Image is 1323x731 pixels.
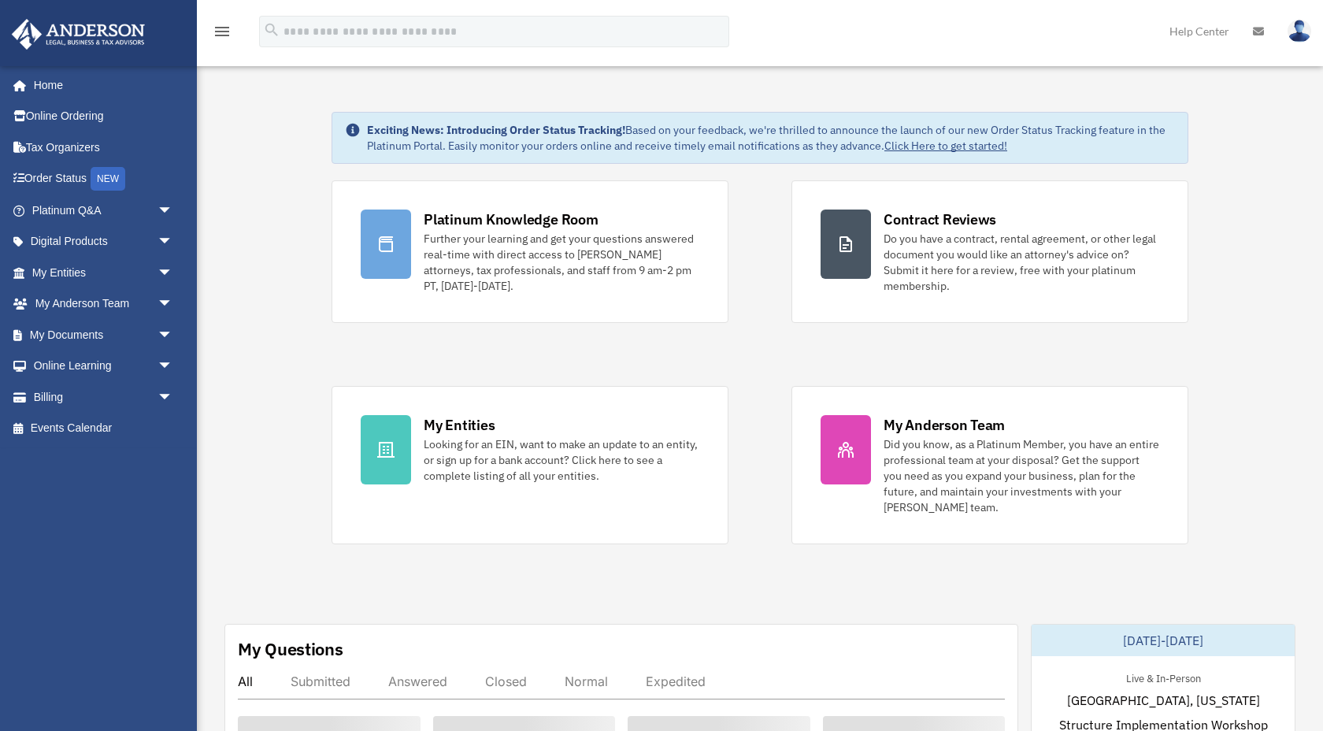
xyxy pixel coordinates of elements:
[424,210,598,229] div: Platinum Knowledge Room
[91,167,125,191] div: NEW
[11,101,197,132] a: Online Ordering
[213,22,232,41] i: menu
[791,180,1188,323] a: Contract Reviews Do you have a contract, rental agreement, or other legal document you would like...
[291,673,350,689] div: Submitted
[11,69,189,101] a: Home
[238,673,253,689] div: All
[367,122,1175,154] div: Based on your feedback, we're thrilled to announce the launch of our new Order Status Tracking fe...
[238,637,343,661] div: My Questions
[565,673,608,689] div: Normal
[332,180,728,323] a: Platinum Knowledge Room Further your learning and get your questions answered real-time with dire...
[157,226,189,258] span: arrow_drop_down
[157,381,189,414] span: arrow_drop_down
[884,231,1159,294] div: Do you have a contract, rental agreement, or other legal document you would like an attorney's ad...
[11,195,197,226] a: Platinum Q&Aarrow_drop_down
[424,231,699,294] div: Further your learning and get your questions answered real-time with direct access to [PERSON_NAM...
[11,381,197,413] a: Billingarrow_drop_down
[11,413,197,444] a: Events Calendar
[884,415,1005,435] div: My Anderson Team
[1032,625,1295,656] div: [DATE]-[DATE]
[157,257,189,289] span: arrow_drop_down
[11,257,197,288] a: My Entitiesarrow_drop_down
[7,19,150,50] img: Anderson Advisors Platinum Portal
[1288,20,1311,43] img: User Pic
[646,673,706,689] div: Expedited
[485,673,527,689] div: Closed
[11,319,197,351] a: My Documentsarrow_drop_down
[11,163,197,195] a: Order StatusNEW
[884,436,1159,515] div: Did you know, as a Platinum Member, you have an entire professional team at your disposal? Get th...
[213,28,232,41] a: menu
[11,351,197,382] a: Online Learningarrow_drop_down
[157,195,189,227] span: arrow_drop_down
[367,123,625,137] strong: Exciting News: Introducing Order Status Tracking!
[157,319,189,351] span: arrow_drop_down
[884,139,1007,153] a: Click Here to get started!
[424,436,699,484] div: Looking for an EIN, want to make an update to an entity, or sign up for a bank account? Click her...
[157,288,189,321] span: arrow_drop_down
[791,386,1188,544] a: My Anderson Team Did you know, as a Platinum Member, you have an entire professional team at your...
[332,386,728,544] a: My Entities Looking for an EIN, want to make an update to an entity, or sign up for a bank accoun...
[388,673,447,689] div: Answered
[11,288,197,320] a: My Anderson Teamarrow_drop_down
[1067,691,1260,710] span: [GEOGRAPHIC_DATA], [US_STATE]
[11,226,197,258] a: Digital Productsarrow_drop_down
[424,415,495,435] div: My Entities
[1114,669,1214,685] div: Live & In-Person
[884,210,996,229] div: Contract Reviews
[11,132,197,163] a: Tax Organizers
[157,351,189,383] span: arrow_drop_down
[263,21,280,39] i: search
